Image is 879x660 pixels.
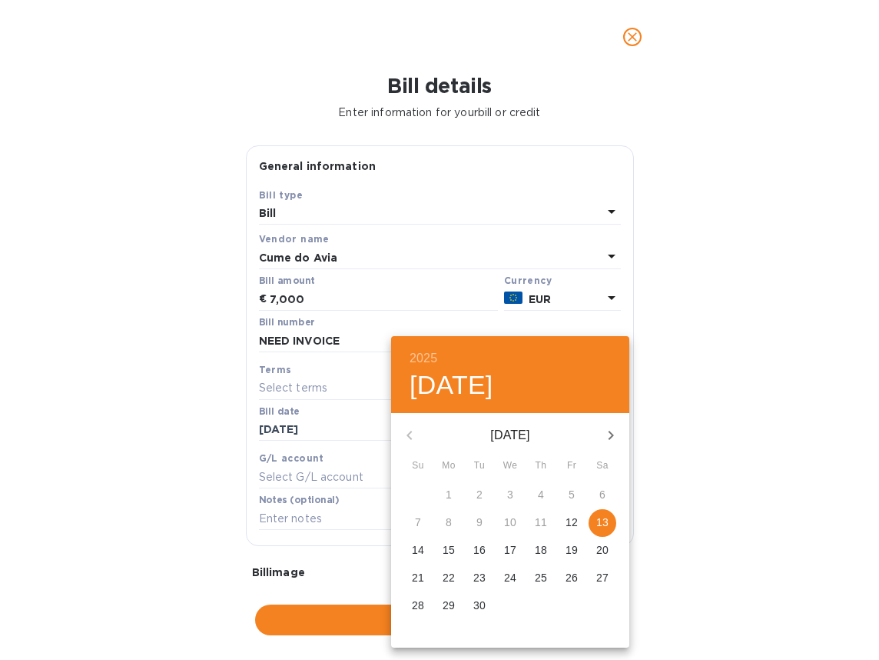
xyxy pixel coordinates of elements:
button: 28 [404,592,432,620]
p: 15 [443,542,455,558]
span: Tu [466,458,493,474]
p: 24 [504,570,516,585]
button: 21 [404,565,432,592]
span: Fr [558,458,585,474]
button: 24 [496,565,524,592]
span: Th [527,458,555,474]
p: 12 [566,515,578,530]
button: 23 [466,565,493,592]
button: 17 [496,537,524,565]
button: 27 [589,565,616,592]
button: 18 [527,537,555,565]
p: 13 [596,515,609,530]
button: 15 [435,537,463,565]
button: [DATE] [410,369,493,402]
span: Mo [435,458,463,474]
p: 14 [412,542,424,558]
p: 18 [535,542,547,558]
p: 29 [443,598,455,613]
p: 20 [596,542,609,558]
button: 12 [558,509,585,537]
p: 19 [566,542,578,558]
p: 23 [473,570,486,585]
p: [DATE] [428,426,592,445]
p: 26 [566,570,578,585]
button: 29 [435,592,463,620]
button: 30 [466,592,493,620]
p: 16 [473,542,486,558]
p: 30 [473,598,486,613]
button: 19 [558,537,585,565]
button: 16 [466,537,493,565]
p: 21 [412,570,424,585]
p: 22 [443,570,455,585]
button: 14 [404,537,432,565]
p: 25 [535,570,547,585]
p: 27 [596,570,609,585]
p: 17 [504,542,516,558]
button: 2025 [410,348,437,369]
button: 20 [589,537,616,565]
span: Su [404,458,432,474]
button: 25 [527,565,555,592]
span: We [496,458,524,474]
button: 22 [435,565,463,592]
button: 26 [558,565,585,592]
span: Sa [589,458,616,474]
button: 13 [589,509,616,537]
p: 28 [412,598,424,613]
